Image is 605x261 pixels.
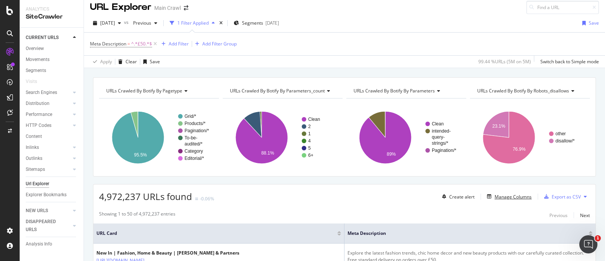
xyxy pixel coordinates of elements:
div: arrow-right-arrow-left [184,5,188,11]
div: Sitemaps [26,166,45,173]
text: Clean [432,121,444,127]
a: Segments [26,67,78,75]
a: Performance [26,111,71,119]
button: Previous [549,211,568,220]
text: Editorial/* [185,156,204,161]
text: To-be- [185,135,197,141]
text: 1 [308,131,311,136]
button: [DATE] [90,17,124,29]
button: Save [579,17,599,29]
div: Segments [26,67,46,75]
div: Main Crawl [154,4,181,12]
h4: URLs Crawled By Botify By robots_disallows [476,85,583,97]
button: Switch back to Simple mode [537,56,599,68]
text: Category [185,148,203,154]
iframe: Intercom live chat [579,235,597,253]
text: 76.9% [513,147,526,152]
span: Meta Description [347,230,577,237]
input: Find a URL [526,1,599,14]
div: Save [589,20,599,26]
div: [DATE] [265,20,279,26]
svg: A chart. [470,105,588,170]
button: Save [140,56,160,68]
span: Meta Description [90,41,126,47]
svg: A chart. [346,105,464,170]
div: SiteCrawler [26,13,78,21]
div: Inlinks [26,144,39,152]
a: HTTP Codes [26,122,71,130]
button: Add Filter Group [192,39,237,48]
a: Movements [26,56,78,64]
button: Segments[DATE] [231,17,282,29]
span: vs [124,19,130,25]
text: 95.5% [134,152,147,158]
a: Url Explorer [26,180,78,188]
a: Analysis Info [26,240,78,248]
svg: A chart. [223,105,341,170]
div: Add Filter Group [202,41,237,47]
span: URL Card [96,230,335,237]
button: Next [580,211,590,220]
div: Manage Columns [495,194,532,200]
div: URL Explorer [90,1,151,14]
span: 1 [595,235,601,241]
span: URLs Crawled By Botify By parameters [354,88,435,94]
div: Outlinks [26,155,42,163]
a: CURRENT URLS [26,34,71,42]
div: DISAPPEARED URLS [26,218,64,234]
button: Clear [115,56,137,68]
div: Content [26,133,42,141]
text: 23.1% [492,123,505,129]
a: Search Engines [26,89,71,97]
a: Distribution [26,100,71,108]
button: Manage Columns [484,192,532,201]
text: 6+ [308,153,313,158]
text: 4 [308,138,311,144]
text: Products/* [185,121,206,126]
svg: A chart. [99,105,217,170]
text: strings/* [432,141,448,146]
span: Previous [130,20,151,26]
text: Pagination/* [432,148,456,153]
a: Explorer Bookmarks [26,191,78,199]
span: 4,972,237 URLs found [99,190,192,203]
div: Distribution [26,100,50,108]
button: Previous [130,17,160,29]
text: other [555,131,566,136]
text: 89% [387,152,396,157]
text: 2 [308,124,311,129]
text: Pagination/* [185,128,209,133]
a: Sitemaps [26,166,71,173]
div: Url Explorer [26,180,49,188]
div: HTTP Codes [26,122,51,130]
span: = [127,41,130,47]
button: 1 Filter Applied [167,17,218,29]
div: -0.06% [200,195,214,202]
div: times [218,19,224,27]
text: disallow/* [555,138,575,144]
span: Segments [242,20,263,26]
button: Create alert [439,191,475,203]
text: 5 [308,145,311,151]
div: Showing 1 to 50 of 4,972,237 entries [99,211,175,220]
span: URLs Crawled By Botify By robots_disallows [477,88,569,94]
div: Previous [549,212,568,219]
text: Clean [308,117,320,122]
div: Analytics [26,6,78,13]
h4: URLs Crawled By Botify By parameters_count [228,85,336,97]
a: Overview [26,45,78,53]
img: Equal [195,198,198,200]
div: Search Engines [26,89,57,97]
a: Content [26,133,78,141]
div: Switch back to Simple mode [540,58,599,65]
div: Add Filter [169,41,189,47]
div: Overview [26,45,44,53]
div: Visits [26,78,37,86]
a: Outlinks [26,155,71,163]
div: Performance [26,111,52,119]
div: Apply [100,58,112,65]
a: Inlinks [26,144,71,152]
